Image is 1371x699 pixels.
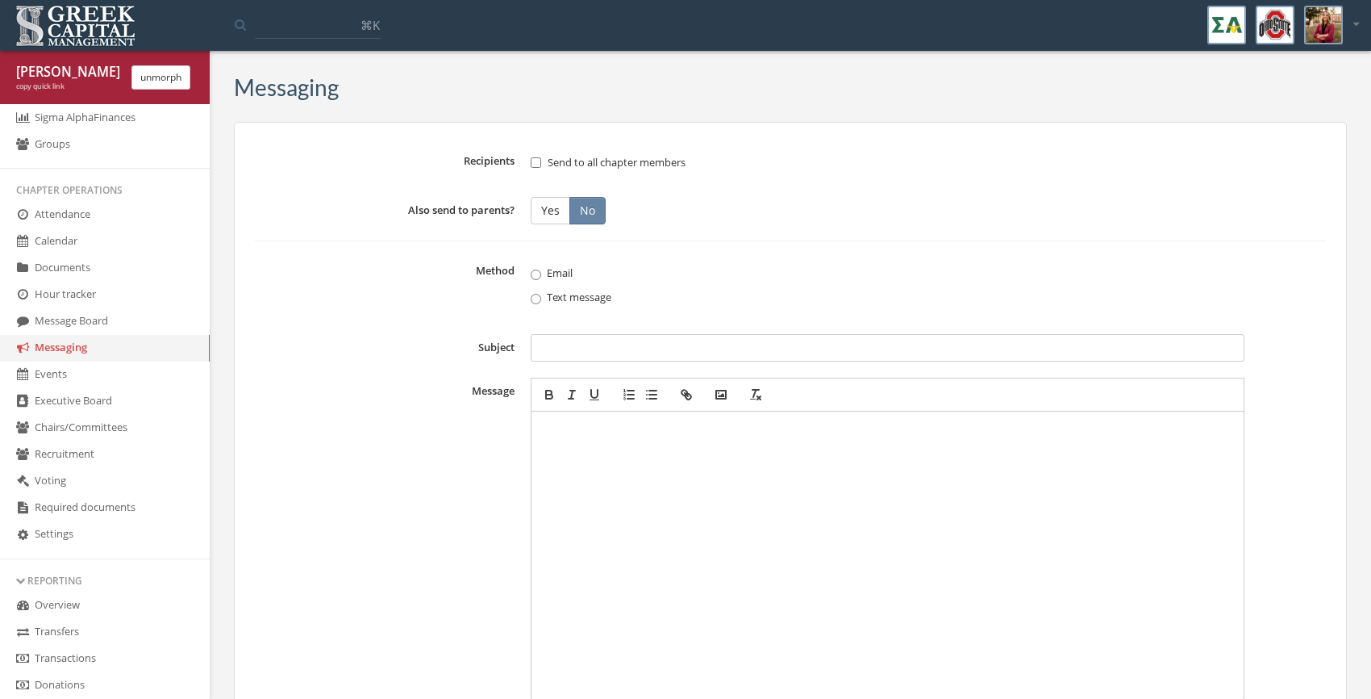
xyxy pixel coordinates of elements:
[16,82,119,92] div: copy quick link
[255,197,523,224] label: Also send to parents?
[531,157,541,168] input: Send to all chapter members
[531,290,1173,306] label: Text message
[131,65,190,90] button: unmorph
[548,155,685,170] span: Send to all chapter members
[569,197,606,224] button: No
[255,257,523,318] label: Method
[16,63,119,82] div: [PERSON_NAME] [PERSON_NAME]
[531,294,541,304] input: Text message
[255,334,523,362] label: Subject
[16,574,194,588] div: Reporting
[531,270,541,280] input: Email
[234,75,339,100] h3: Messaging
[531,266,1173,282] label: Email
[255,147,523,180] label: Recipients
[360,17,380,33] span: ⌘K
[531,197,570,224] button: Yes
